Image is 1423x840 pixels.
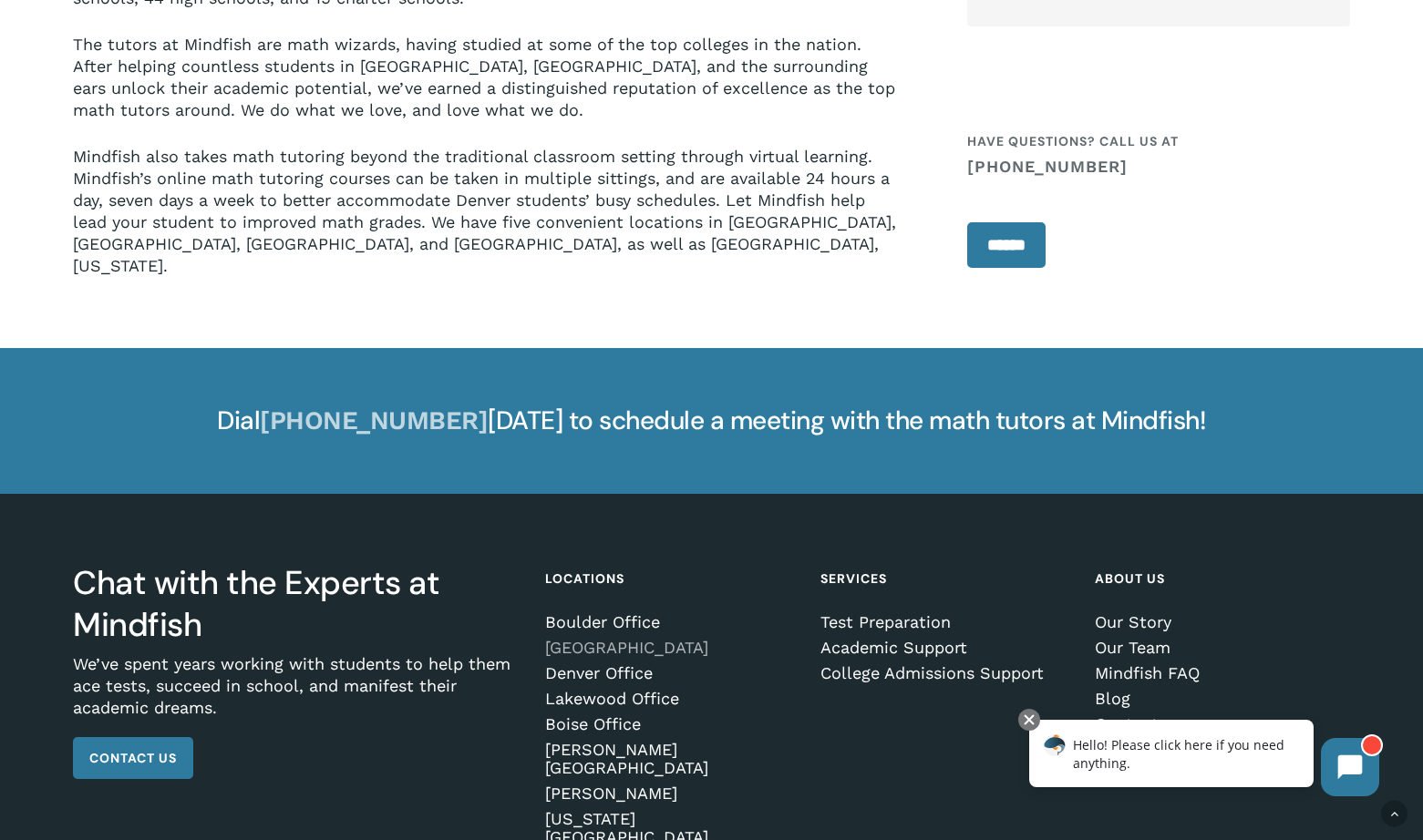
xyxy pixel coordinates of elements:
iframe: reCAPTCHA [967,46,1244,118]
a: College Admissions Support [820,664,1069,682]
p: We’ve spent years working with students to help them ace tests, succeed in school, and manifest t... [73,653,520,737]
h4: Locations [545,562,794,595]
h4: Have questions? Call us at [967,125,1350,176]
a: Blog [1095,690,1344,708]
h4: About Us [1095,562,1344,595]
a: Lakewood Office [545,690,794,708]
a: Denver Office [545,664,794,682]
a: [GEOGRAPHIC_DATA] [545,639,794,657]
a: Boise Office [545,715,794,733]
a: Mindfish FAQ [1095,664,1344,682]
a: Boulder Office [545,613,794,631]
h4: Dial [DATE] to schedule a meeting with the math tutors at Mindfish! [130,405,1294,437]
a: Our Team [1095,639,1344,657]
a: [PERSON_NAME] [545,784,794,803]
a: [PHONE_NUMBER] [260,405,488,435]
a: [PERSON_NAME][GEOGRAPHIC_DATA] [545,741,794,777]
a: Test Preparation [820,613,1069,631]
a: [PHONE_NUMBER] [967,158,1350,176]
a: Our Story [1095,613,1344,631]
strong: [PHONE_NUMBER] [967,157,1128,176]
iframe: Chatbot [1010,705,1397,814]
p: The tutors at Mindfish are math wizards, having studied at some of the top colleges in the nation... [73,34,902,146]
span: Contact Us [89,749,177,767]
h3: Chat with the Experts at Mindfish [73,562,520,646]
p: Mindfish also takes math tutoring beyond the traditional classroom setting through virtual learni... [73,146,902,277]
h4: Services [820,562,1069,595]
a: Contact Us [73,737,193,779]
a: Academic Support [820,639,1069,657]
